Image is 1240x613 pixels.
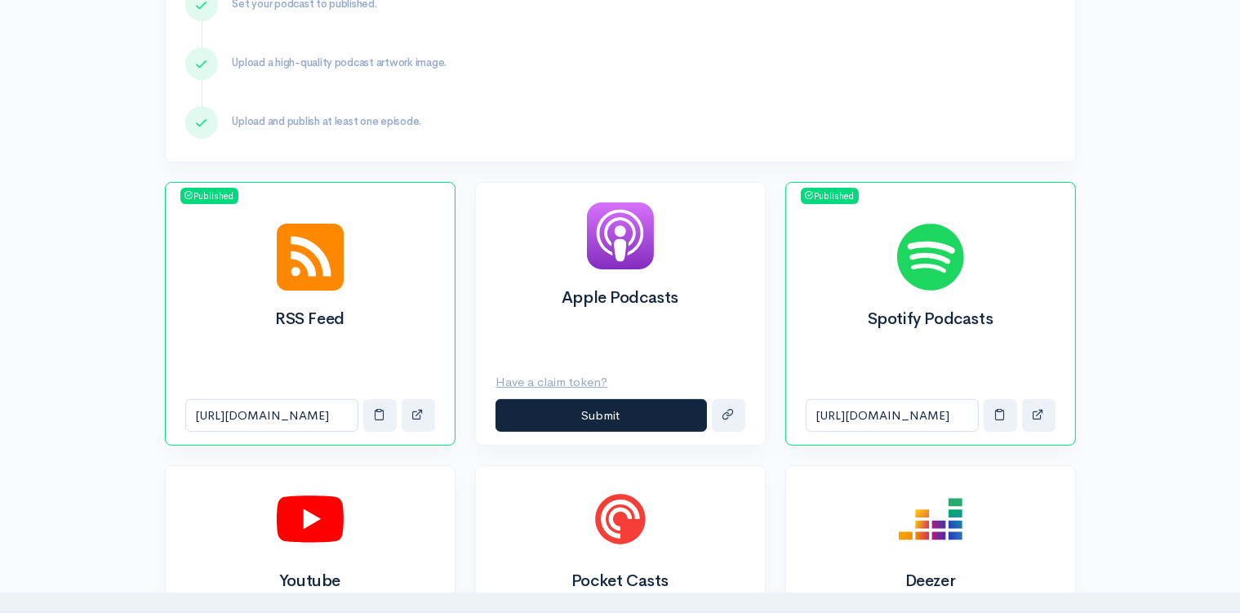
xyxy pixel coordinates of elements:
h2: Apple Podcasts [496,289,745,307]
img: Pocket Casts logo [587,486,654,553]
h2: Spotify Podcasts [806,310,1056,328]
h2: Pocket Casts [496,572,745,590]
input: RSS Feed link [185,399,358,433]
span: Published [801,188,859,204]
span: Published [180,188,238,204]
button: Have a claim token? [496,366,619,399]
img: Spotify Podcasts logo [897,224,964,291]
img: Apple Podcasts logo [587,202,654,269]
img: Deezer logo [897,486,964,553]
img: Youtube logo [277,486,344,553]
span: Upload a high-quality podcast artwork image. [233,56,447,69]
img: RSS Feed logo [277,224,344,291]
h2: Deezer [806,572,1056,590]
input: Spotify Podcasts link [806,399,979,433]
u: Have a claim token? [496,374,608,389]
span: Upload and publish at least one episode. [233,114,422,128]
button: Submit [496,399,707,433]
h2: Youtube [185,572,435,590]
h2: RSS Feed [185,310,435,328]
